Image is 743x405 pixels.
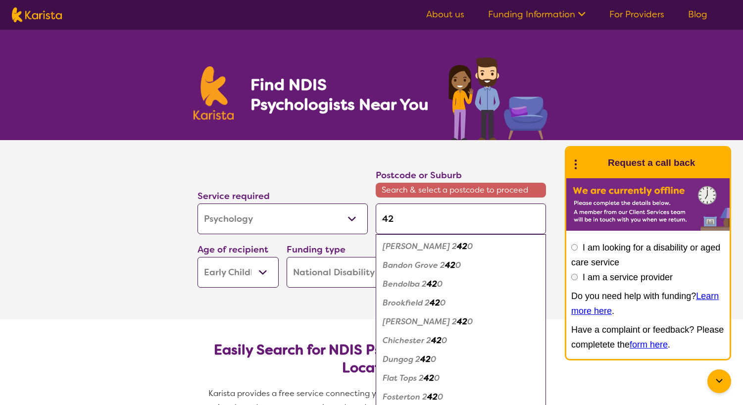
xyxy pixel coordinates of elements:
[445,260,455,270] em: 42
[287,244,346,255] label: Funding type
[457,241,467,252] em: 42
[571,289,725,318] p: Do you need help with funding? .
[381,237,541,256] div: Alison 2420
[431,335,442,346] em: 42
[609,8,664,20] a: For Providers
[198,244,268,255] label: Age of recipient
[381,275,541,294] div: Bendolba 2420
[455,260,461,270] em: 0
[383,335,431,346] em: Chichester 2
[376,169,462,181] label: Postcode or Suburb
[12,7,62,22] img: Karista logo
[582,153,602,173] img: Karista
[437,279,443,289] em: 0
[381,369,541,388] div: Flat Tops 2420
[383,392,427,402] em: Fosterton 2
[434,373,440,383] em: 0
[688,8,707,20] a: Blog
[571,322,725,352] p: Have a complaint or feedback? Please completete the .
[381,350,541,369] div: Dungog 2420
[442,335,447,346] em: 0
[381,256,541,275] div: Bandon Grove 2420
[383,241,457,252] em: [PERSON_NAME] 2
[440,298,446,308] em: 0
[467,316,473,327] em: 0
[566,178,730,231] img: Karista offline chat form to request call back
[457,316,467,327] em: 42
[426,8,464,20] a: About us
[430,298,440,308] em: 42
[194,66,234,120] img: Karista logo
[571,243,720,267] label: I am looking for a disability or aged care service
[381,294,541,312] div: Brookfield 2420
[488,8,586,20] a: Funding Information
[583,272,673,282] label: I am a service provider
[431,354,436,364] em: 0
[383,316,457,327] em: [PERSON_NAME] 2
[427,279,437,289] em: 42
[630,340,668,350] a: form here
[445,53,550,140] img: psychology
[383,298,430,308] em: Brookfield 2
[381,312,541,331] div: Cambra 2420
[467,241,473,252] em: 0
[381,331,541,350] div: Chichester 2420
[424,373,434,383] em: 42
[376,183,546,198] span: Search & select a postcode to proceed
[250,75,434,114] h1: Find NDIS Psychologists Near You
[383,260,445,270] em: Bandon Grove 2
[427,392,438,402] em: 42
[205,341,538,377] h2: Easily Search for NDIS Psychologists by Need & Location
[376,203,546,234] input: Type
[438,392,443,402] em: 0
[383,279,427,289] em: Bendolba 2
[383,373,424,383] em: Flat Tops 2
[198,190,270,202] label: Service required
[420,354,431,364] em: 42
[383,354,420,364] em: Dungog 2
[608,155,695,170] h1: Request a call back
